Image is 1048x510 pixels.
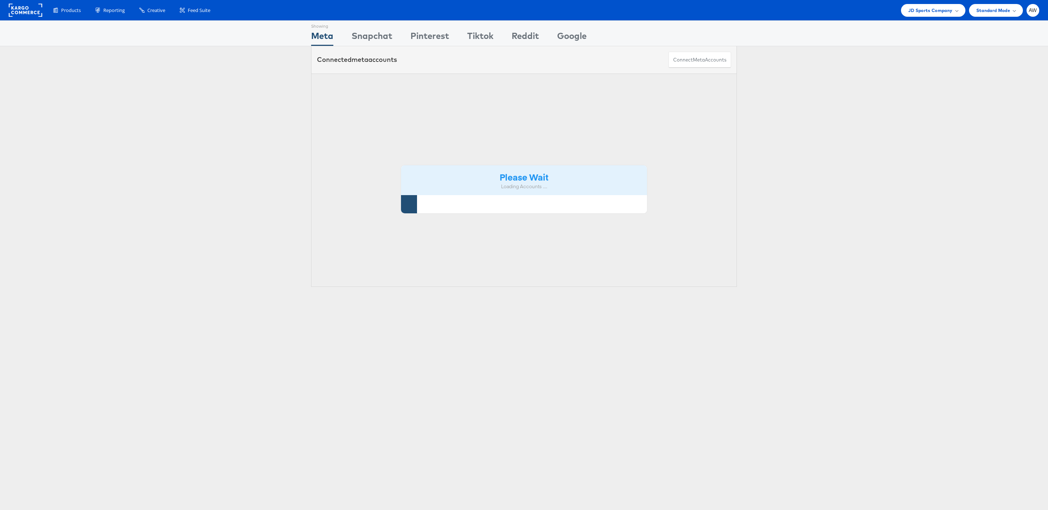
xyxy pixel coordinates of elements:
span: JD Sports Company [908,7,953,14]
div: Connected accounts [317,55,397,64]
div: Loading Accounts .... [406,183,642,190]
span: meta [352,55,368,64]
button: ConnectmetaAccounts [668,52,731,68]
span: meta [693,56,705,63]
div: Meta [311,29,333,46]
span: Reporting [103,7,125,14]
span: Creative [147,7,165,14]
span: Products [61,7,81,14]
span: Feed Suite [188,7,210,14]
div: Google [557,29,587,46]
strong: Please Wait [500,171,548,183]
div: Tiktok [467,29,493,46]
span: AW [1029,8,1037,13]
div: Showing [311,21,333,29]
span: Standard Mode [976,7,1010,14]
div: Pinterest [410,29,449,46]
div: Reddit [512,29,539,46]
div: Snapchat [352,29,392,46]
